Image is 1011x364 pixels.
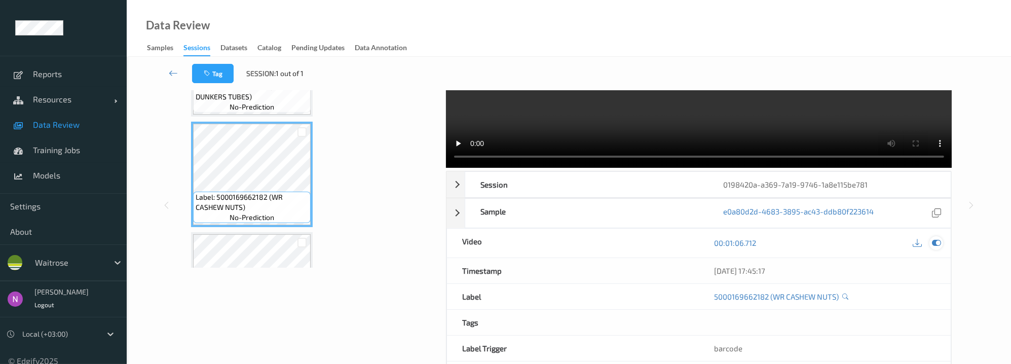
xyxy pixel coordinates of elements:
div: barcode [699,336,951,361]
div: Samples [147,43,173,55]
span: no-prediction [230,102,274,112]
div: Session0198420a-a369-7a19-9746-1a8e115be781 [446,171,952,198]
span: no-prediction [230,212,274,223]
a: 5000169662182 (WR CASHEW NUTS) [714,292,839,302]
div: 0198420a-a369-7a19-9746-1a8e115be781 [708,172,951,197]
a: Sessions [183,41,220,56]
div: Session [465,172,708,197]
a: Catalog [257,41,291,55]
span: 1 out of 1 [276,68,304,79]
div: Tags [447,310,699,335]
a: Pending Updates [291,41,355,55]
div: Datasets [220,43,247,55]
div: Data Review [146,20,210,30]
div: Label [447,284,699,309]
div: Samplee0a80d2d-4683-3895-ac43-ddb80f223614 [446,198,952,228]
div: Video [447,229,699,258]
a: Data Annotation [355,41,417,55]
a: e0a80d2d-4683-3895-ac43-ddb80f223614 [723,206,874,220]
div: Label Trigger [447,336,699,361]
a: Samples [147,41,183,55]
button: Tag [192,64,234,83]
a: 00:01:06.712 [714,238,756,248]
div: Catalog [257,43,281,55]
div: Data Annotation [355,43,407,55]
a: Datasets [220,41,257,55]
span: Session: [247,68,276,79]
div: Pending Updates [291,43,345,55]
span: Label: 7622202225192 (DRYLEA DUNKERS TUBES) [196,82,308,102]
div: Timestamp [447,258,699,283]
div: Sessions [183,43,210,56]
span: Label: 5000169662182 (WR CASHEW NUTS) [196,192,308,212]
div: Sample [465,199,708,228]
div: [DATE] 17:45:17 [714,266,935,276]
